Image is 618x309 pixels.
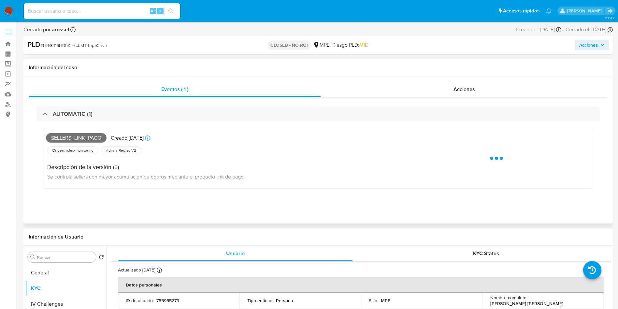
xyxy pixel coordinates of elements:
a: Salir [606,8,613,14]
h1: Información del caso [29,64,608,71]
p: Tipo entidad : [247,298,273,303]
button: KYC [25,281,107,296]
p: antonio.rossel@mercadolibre.com [567,8,604,14]
span: MID [359,41,368,49]
button: Volver al orden por defecto [99,255,104,262]
button: Buscar [30,255,36,260]
b: PLD [27,39,40,50]
span: Sellers_link_pago [46,133,107,143]
p: Actualizado [DATE] [118,267,155,273]
div: Cerrado el: [DATE] [566,26,613,33]
b: arossel [50,26,69,33]
span: Usuario [226,250,245,257]
span: Admin. Reglas V2 [105,148,137,153]
span: # HBG316HB5KaBcbMT4npe2hvh [40,42,107,49]
span: - [563,26,564,33]
div: MPE [313,41,330,49]
input: Buscar usuario o caso... [24,7,180,15]
h4: Descripción de la versión (5) [47,163,244,171]
p: Nombre completo : [490,295,527,301]
span: Alt [151,8,156,14]
span: Accesos rápidos [503,8,539,14]
p: 755955279 [156,298,179,303]
span: Eventos ( 1 ) [161,85,188,93]
button: Acciones [575,40,609,50]
div: AUTOMATIC (1) [36,106,600,121]
p: MPE [381,298,390,303]
h1: Información de Usuario [29,234,83,240]
button: search-icon [164,7,178,16]
span: Riesgo PLD: [332,41,368,49]
button: General [25,265,107,281]
span: Origen: rules-monitoring [51,148,94,153]
p: ID de usuario : [126,298,154,303]
p: CLOSED - NO ROI [268,40,310,50]
div: Creado el: [DATE] [516,26,561,33]
input: Buscar [37,255,93,260]
span: s [159,8,161,14]
p: Persona [276,298,293,303]
span: Acciones [579,40,598,50]
span: Acciones [453,85,475,93]
p: Sitio : [369,298,378,303]
a: Notificaciones [546,8,552,14]
span: KYC Status [473,250,499,257]
h3: AUTOMATIC (1) [53,110,93,117]
span: Se controla sellers con mayor acumulacion de cobros mediante el producto link de pago [47,173,244,180]
span: Cerrado por [23,26,69,33]
th: Datos personales [118,277,604,293]
p: Creado [DATE] [111,134,144,142]
p: [PERSON_NAME] [PERSON_NAME] [490,301,563,306]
